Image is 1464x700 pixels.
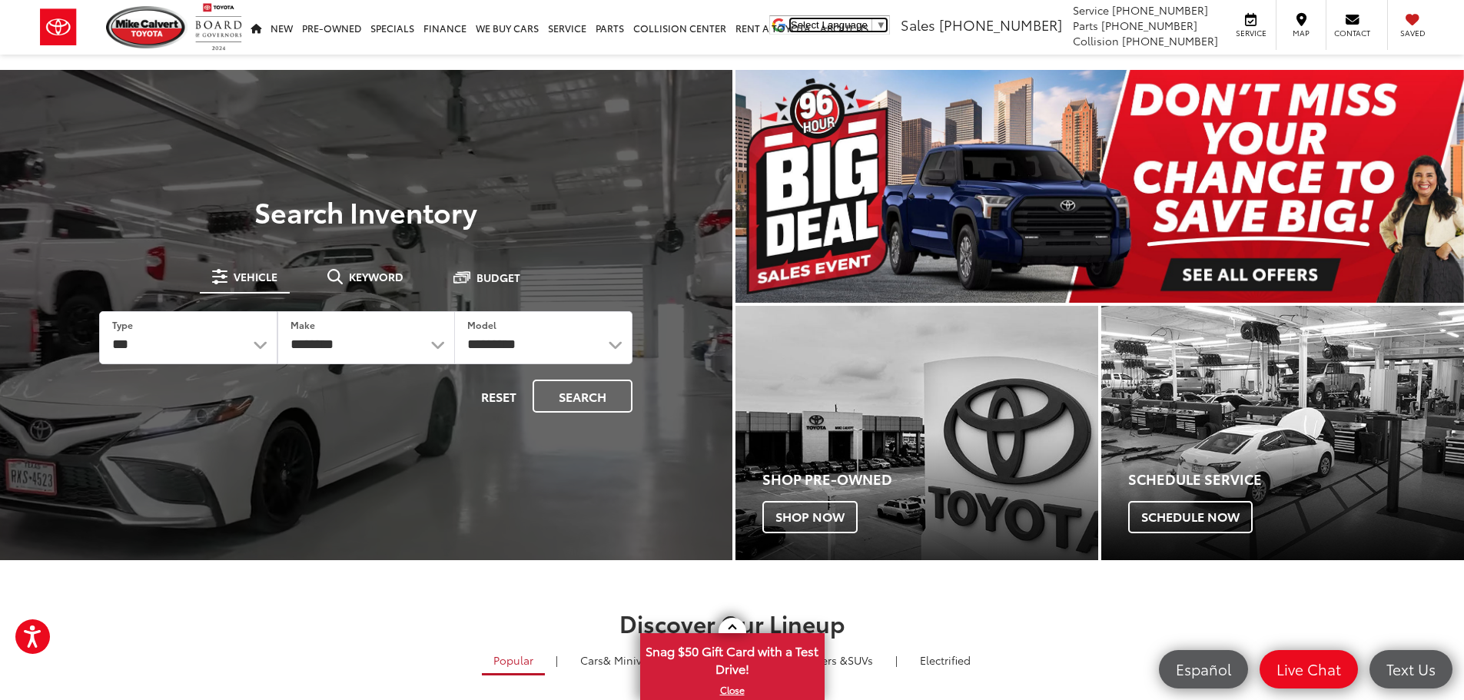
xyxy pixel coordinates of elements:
span: Español [1168,659,1239,678]
span: Sales [901,15,935,35]
button: Search [533,380,632,413]
a: Electrified [908,647,982,673]
span: [PHONE_NUMBER] [939,15,1062,35]
span: Service [1233,28,1268,38]
span: Collision [1073,33,1119,48]
a: Español [1159,650,1248,688]
span: Text Us [1379,659,1443,678]
span: Vehicle [234,271,277,282]
span: Live Chat [1269,659,1349,678]
h4: Schedule Service [1128,472,1464,487]
div: Toyota [1101,306,1464,560]
a: Shop Pre-Owned Shop Now [735,306,1098,560]
span: & Minivan [603,652,655,668]
span: Shop Now [762,501,858,533]
div: Toyota [735,306,1098,560]
span: [PHONE_NUMBER] [1112,2,1208,18]
h4: Shop Pre-Owned [762,472,1098,487]
a: SUVs [769,647,885,673]
label: Type [112,318,133,331]
span: ▼ [876,19,886,31]
span: [PHONE_NUMBER] [1122,33,1218,48]
span: Saved [1396,28,1429,38]
span: Parts [1073,18,1098,33]
button: Reset [468,380,529,413]
a: Text Us [1369,650,1452,688]
span: Snag $50 Gift Card with a Test Drive! [642,635,823,682]
label: Make [290,318,315,331]
span: Contact [1334,28,1370,38]
span: Keyword [349,271,403,282]
span: Service [1073,2,1109,18]
a: Schedule Service Schedule Now [1101,306,1464,560]
h2: Discover Our Lineup [191,610,1274,635]
a: Cars [569,647,666,673]
h3: Search Inventory [65,196,668,227]
a: Live Chat [1260,650,1358,688]
a: Popular [482,647,545,675]
li: | [552,652,562,668]
span: Map [1284,28,1318,38]
span: Budget [476,272,520,283]
span: [PHONE_NUMBER] [1101,18,1197,33]
span: Schedule Now [1128,501,1253,533]
label: Model [467,318,496,331]
li: | [891,652,901,668]
img: Mike Calvert Toyota [106,6,188,48]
